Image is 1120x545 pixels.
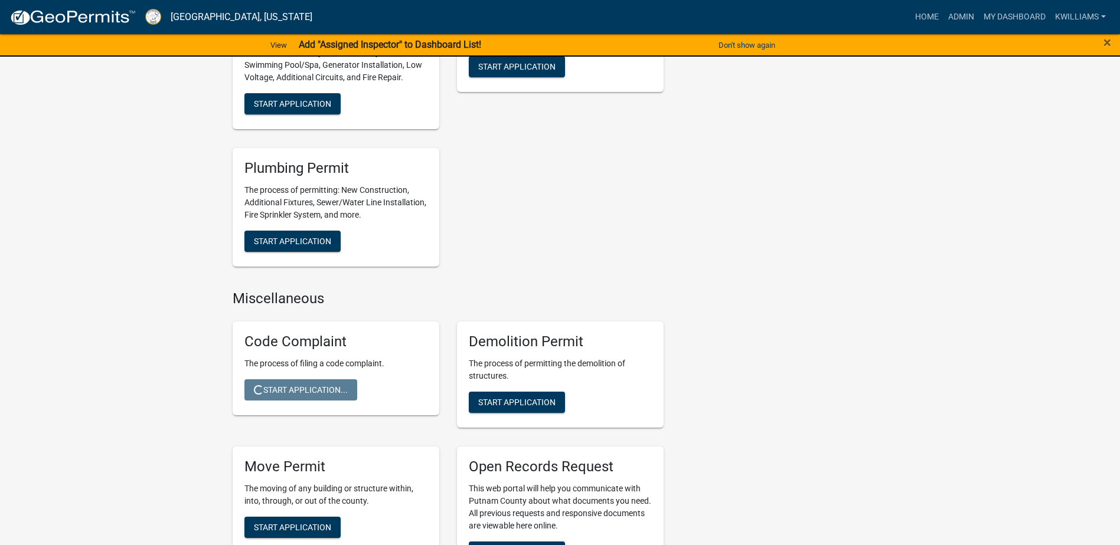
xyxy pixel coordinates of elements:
img: Putnam County, Georgia [145,9,161,25]
a: My Dashboard [979,6,1050,28]
a: View [266,35,292,55]
h5: Plumbing Permit [244,160,427,177]
p: The process of permitting: New Construction, Additional Fixtures, Sewer/Water Line Installation, ... [244,184,427,221]
p: The process of filing a code complaint. [244,357,427,370]
h4: Miscellaneous [233,290,664,307]
span: × [1103,34,1111,51]
button: Start Application... [244,379,357,400]
button: Start Application [469,392,565,413]
span: Start Application [478,397,556,406]
h5: Code Complaint [244,333,427,350]
p: The process of permitting the demolition of structures. [469,357,652,382]
span: Start Application [254,99,331,109]
span: Start Application [478,62,556,71]
button: Start Application [244,517,341,538]
span: Start Application [254,237,331,246]
button: Close [1103,35,1111,50]
p: This web portal will help you communicate with Putnam County about what documents you need. All p... [469,482,652,532]
button: Start Application [244,231,341,252]
h5: Move Permit [244,458,427,475]
a: Home [910,6,943,28]
button: Start Application [469,56,565,77]
a: kwilliams [1050,6,1111,28]
button: Start Application [244,93,341,114]
a: Admin [943,6,979,28]
span: Start Application [254,522,331,531]
p: The moving of any building or structure within, into, through, or out of the county. [244,482,427,507]
a: [GEOGRAPHIC_DATA], [US_STATE] [171,7,312,27]
button: Don't show again [714,35,780,55]
h5: Demolition Permit [469,333,652,350]
h5: Open Records Request [469,458,652,475]
strong: Add "Assigned Inspector" to Dashboard List! [299,39,481,50]
span: Start Application... [254,385,348,394]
